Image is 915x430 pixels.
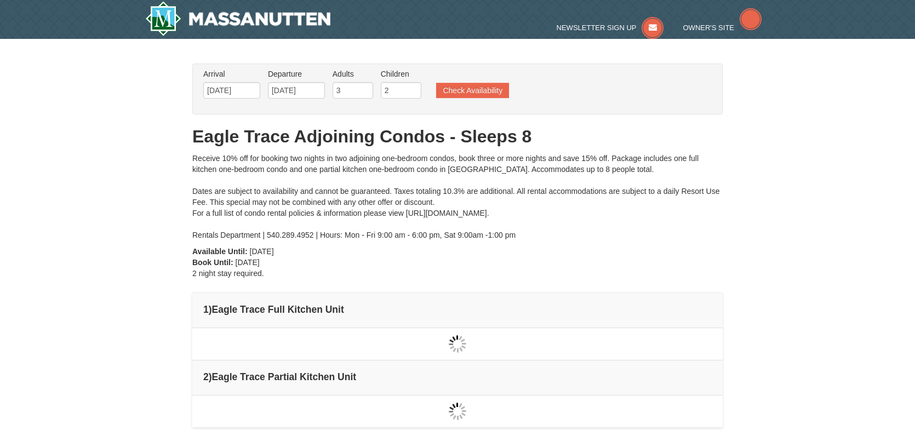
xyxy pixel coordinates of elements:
label: Children [381,68,421,79]
span: ) [209,371,212,382]
span: [DATE] [250,247,274,256]
strong: Available Until: [192,247,248,256]
label: Arrival [203,68,260,79]
span: Newsletter Sign Up [557,24,637,32]
span: Owner's Site [683,24,735,32]
h4: 1 Eagle Trace Full Kitchen Unit [203,304,712,315]
h4: 2 Eagle Trace Partial Kitchen Unit [203,371,712,382]
a: Newsletter Sign Up [557,24,664,32]
span: 2 night stay required. [192,269,264,278]
a: Owner's Site [683,24,762,32]
label: Adults [333,68,373,79]
h1: Eagle Trace Adjoining Condos - Sleeps 8 [192,125,723,147]
img: Massanutten Resort Logo [145,1,330,36]
div: Receive 10% off for booking two nights in two adjoining one-bedroom condos, book three or more ni... [192,153,723,240]
span: [DATE] [236,258,260,267]
button: Check Availability [436,83,509,98]
img: wait gif [449,403,466,420]
label: Departure [268,68,325,79]
strong: Book Until: [192,258,233,267]
span: ) [209,304,212,315]
a: Massanutten Resort [145,1,330,36]
img: wait gif [449,335,466,353]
